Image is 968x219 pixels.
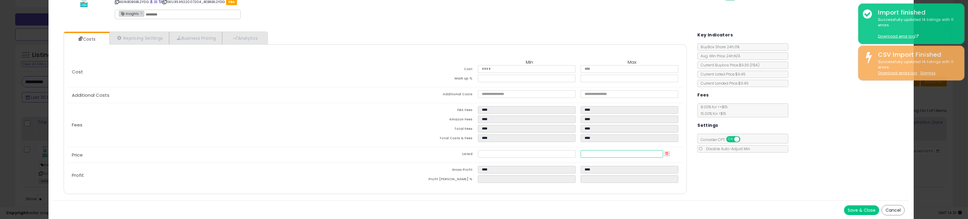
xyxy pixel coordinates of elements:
span: 15.00 % for > $15 [698,111,726,116]
span: Disable Auto-Adjust Min [703,146,750,151]
button: Cancel [882,205,905,215]
a: Business Pricing [169,32,222,44]
span: Current Buybox Price: [698,62,759,68]
p: Price [67,153,375,157]
td: Mark up % [375,75,478,84]
span: $9.39 [739,62,759,68]
span: Avg. Win Price 24h: N/A [698,53,740,59]
td: Total Fees [375,125,478,134]
a: Download error log [878,34,919,39]
td: Gross Profit [375,166,478,175]
h5: Settings [697,122,718,129]
a: Analytics [222,32,267,44]
h5: Fees [697,91,709,99]
span: Current Listed Price: $9.45 [698,72,746,77]
td: Additional Costs [375,90,478,100]
u: Dismiss [920,70,936,76]
span: Current Landed Price: $9.45 [698,81,749,86]
p: Profit [67,173,375,178]
a: Download errors log [878,70,917,76]
div: Import finished [873,8,960,17]
p: Additional Costs [67,93,375,98]
span: Insights [119,11,139,16]
button: Save & Close [844,205,879,215]
a: × [140,10,144,16]
p: Cost [67,69,375,74]
h5: Key Indicators [697,31,733,39]
span: ( FBA ) [750,62,759,68]
td: Listed [375,150,478,160]
th: Min [478,60,581,65]
div: Successfully updated 14 listings with 11 errors. [873,59,960,76]
span: ON [727,137,735,142]
td: Total Costs & Fees [375,134,478,144]
td: Profit [PERSON_NAME] % [375,175,478,185]
td: Cost [375,65,478,75]
a: Repricing Settings [109,32,169,44]
div: CSV Import Finished [873,50,960,59]
td: Amazon Fees [375,116,478,125]
span: OFF [739,137,749,142]
td: FBA Fees [375,106,478,116]
p: Fees [67,123,375,127]
div: Successfully updated 14 listings with 11 errors. [873,17,960,39]
span: 8.00 % for <= $15 [698,104,728,116]
span: BuyBox Share 24h: 0% [698,44,739,49]
th: Max [581,60,683,65]
span: Consider CPT: [698,137,748,142]
a: Costs [64,33,109,45]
